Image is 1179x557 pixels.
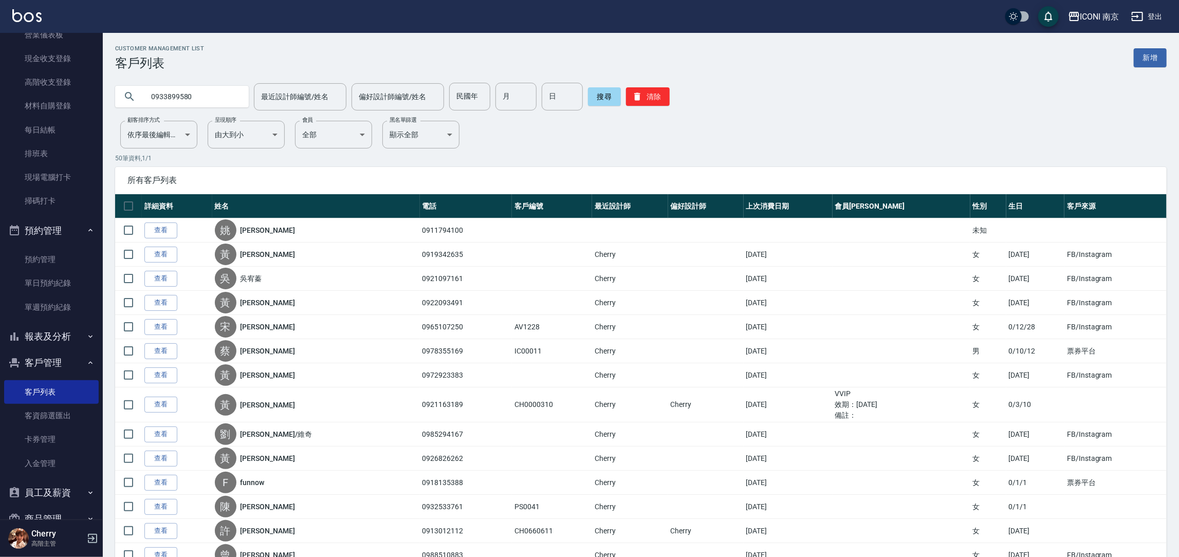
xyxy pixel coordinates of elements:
a: 客戶列表 [4,380,99,404]
p: 50 筆資料, 1 / 1 [115,154,1167,163]
td: Cherry [592,495,668,519]
td: [DATE] [744,495,833,519]
td: [DATE] [1006,267,1065,291]
input: 搜尋關鍵字 [144,83,241,110]
div: 黃 [215,292,236,313]
td: IC00011 [512,339,592,363]
td: Cherry [592,447,668,471]
th: 性別 [970,194,1006,218]
td: [DATE] [744,363,833,387]
th: 會員[PERSON_NAME] [833,194,970,218]
td: [DATE] [744,387,833,422]
th: 上次消費日期 [744,194,833,218]
td: 0918135388 [420,471,512,495]
td: FB/Instagram [1064,243,1167,267]
h2: Customer Management List [115,45,204,52]
td: FB/Instagram [1064,315,1167,339]
td: Cherry [592,291,668,315]
button: 員工及薪資 [4,479,99,506]
a: 現場電腦打卡 [4,165,99,189]
td: 0921097161 [420,267,512,291]
td: [DATE] [1006,291,1065,315]
ul: VVIP [835,388,968,399]
div: 宋 [215,316,236,338]
td: 女 [970,315,1006,339]
a: 單週預約紀錄 [4,295,99,319]
a: [PERSON_NAME]/維奇 [241,429,312,439]
a: [PERSON_NAME] [241,346,295,356]
div: 蔡 [215,340,236,362]
td: Cherry [668,387,744,422]
td: Cherry [592,519,668,543]
td: 0/12/28 [1006,315,1065,339]
a: 吳宥蓁 [241,273,262,284]
td: 女 [970,243,1006,267]
td: FB/Instagram [1064,447,1167,471]
td: [DATE] [1006,363,1065,387]
td: FB/Instagram [1064,291,1167,315]
td: 0932533761 [420,495,512,519]
a: [PERSON_NAME] [241,400,295,410]
td: [DATE] [1006,447,1065,471]
div: ICONI 南京 [1080,10,1119,23]
div: 由大到小 [208,121,285,148]
td: PS0041 [512,495,592,519]
td: 女 [970,495,1006,519]
div: 陳 [215,496,236,517]
label: 呈現順序 [215,116,236,124]
a: 現金收支登錄 [4,47,99,70]
div: 黃 [215,448,236,469]
button: 搜尋 [588,87,621,106]
a: 查看 [144,295,177,311]
a: [PERSON_NAME] [241,526,295,536]
td: [DATE] [1006,422,1065,447]
a: 材料自購登錄 [4,94,99,118]
td: 0911794100 [420,218,512,243]
td: CH0000310 [512,387,592,422]
td: 0921163189 [420,387,512,422]
ul: 備註： [835,410,968,421]
a: 查看 [144,343,177,359]
td: 0972923383 [420,363,512,387]
td: [DATE] [744,315,833,339]
th: 最近設計師 [592,194,668,218]
div: 劉 [215,423,236,445]
div: 依序最後編輯時間 [120,121,197,148]
td: 0926826262 [420,447,512,471]
a: 查看 [144,426,177,442]
td: 票券平台 [1064,471,1167,495]
td: [DATE] [744,471,833,495]
a: 入金管理 [4,452,99,475]
td: [DATE] [1006,243,1065,267]
td: 女 [970,447,1006,471]
a: [PERSON_NAME] [241,502,295,512]
a: 每日結帳 [4,118,99,142]
h3: 客戶列表 [115,56,204,70]
td: [DATE] [744,519,833,543]
a: [PERSON_NAME] [241,298,295,308]
th: 姓名 [212,194,420,218]
td: 0978355169 [420,339,512,363]
a: 預約管理 [4,248,99,271]
div: 許 [215,520,236,542]
a: [PERSON_NAME] [241,453,295,463]
a: 查看 [144,475,177,491]
button: 客戶管理 [4,349,99,376]
a: 查看 [144,523,177,539]
td: Cherry [592,471,668,495]
a: 高階收支登錄 [4,70,99,94]
a: [PERSON_NAME] [241,322,295,332]
div: 吳 [215,268,236,289]
td: [DATE] [744,422,833,447]
td: [DATE] [1006,519,1065,543]
button: 商品管理 [4,506,99,532]
div: 顯示全部 [382,121,459,148]
ul: 效期： [DATE] [835,399,968,410]
a: [PERSON_NAME] [241,249,295,259]
label: 黑名單篩選 [390,116,416,124]
td: Cherry [592,315,668,339]
td: CH0660611 [512,519,592,543]
td: [DATE] [744,339,833,363]
img: Logo [12,9,42,22]
td: Cherry [592,243,668,267]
